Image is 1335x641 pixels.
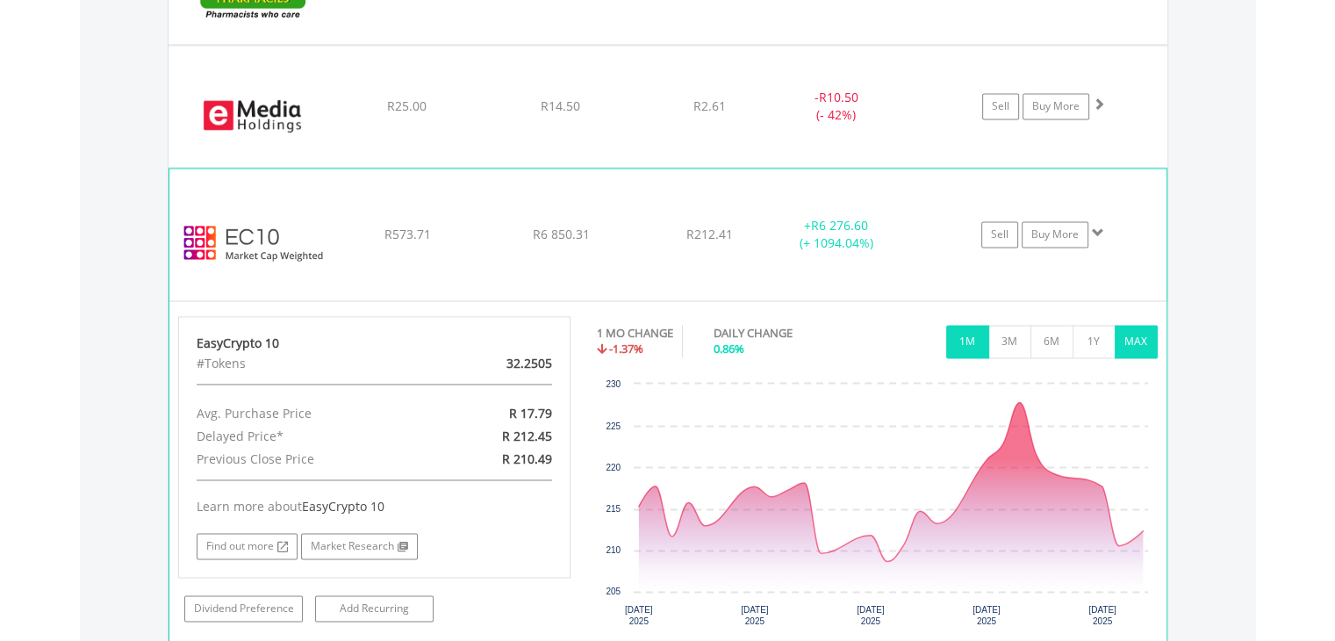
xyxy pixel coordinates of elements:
[502,428,552,444] span: R 212.45
[197,335,553,352] div: EasyCrypto 10
[1030,325,1073,358] button: 6M
[988,325,1031,358] button: 3M
[387,97,427,114] span: R25.00
[771,89,903,124] div: - (- 42%)
[301,533,418,559] a: Market Research
[184,595,303,622] a: Dividend Preference
[606,379,621,389] text: 230
[609,341,643,357] span: -1.37%
[597,375,1157,638] svg: Interactive chart
[714,325,854,342] div: DAILY CHANGE
[819,89,858,105] span: R10.50
[1088,605,1116,626] text: [DATE] 2025
[183,448,438,471] div: Previous Close Price
[1022,221,1088,248] a: Buy More
[178,191,329,296] img: EC10.EC.EC10.png
[177,68,328,162] img: EQU.ZA.EMH.png
[606,463,621,472] text: 220
[606,421,621,431] text: 225
[982,93,1019,119] a: Sell
[981,221,1018,248] a: Sell
[509,405,552,421] span: R 17.79
[1073,325,1116,358] button: 1Y
[597,325,673,342] div: 1 MO CHANGE
[606,587,621,596] text: 205
[606,504,621,514] text: 215
[741,605,769,626] text: [DATE] 2025
[183,402,438,425] div: Avg. Purchase Price
[686,226,733,242] span: R212.41
[1115,325,1158,358] button: MAX
[183,352,438,375] div: #Tokens
[597,375,1158,638] div: Chart. Highcharts interactive chart.
[532,226,589,242] span: R6 850.31
[438,352,565,375] div: 32.2505
[183,425,438,448] div: Delayed Price*
[502,450,552,467] span: R 210.49
[197,498,553,515] div: Learn more about
[302,498,384,515] span: EasyCrypto 10
[857,605,885,626] text: [DATE] 2025
[1023,93,1089,119] a: Buy More
[315,595,434,622] a: Add Recurring
[770,217,901,252] div: + (+ 1094.04%)
[384,226,430,242] span: R573.71
[714,341,744,357] span: 0.86%
[541,97,580,114] span: R14.50
[693,97,726,114] span: R2.61
[946,325,989,358] button: 1M
[625,605,653,626] text: [DATE] 2025
[811,217,868,234] span: R6 276.60
[197,533,298,559] a: Find out more
[973,605,1001,626] text: [DATE] 2025
[606,545,621,555] text: 210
